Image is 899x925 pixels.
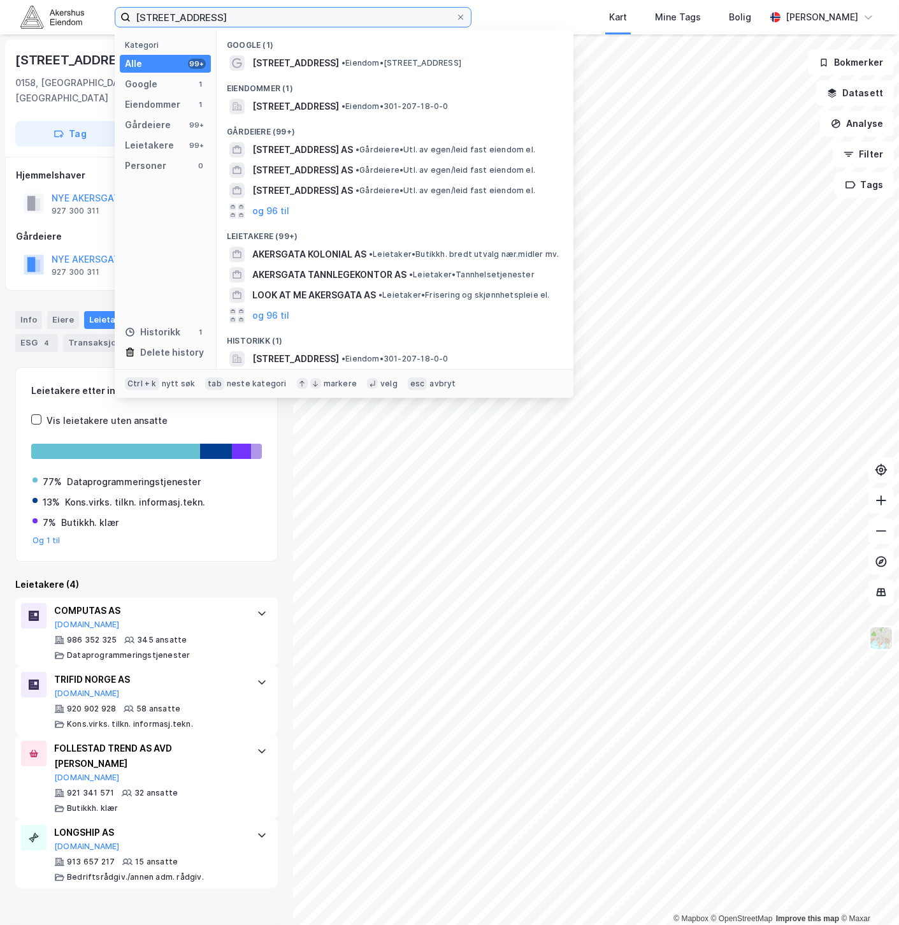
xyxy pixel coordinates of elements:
div: Dataprogrammeringstjenester [67,650,190,660]
div: esc [408,377,428,390]
div: neste kategori [227,379,287,389]
div: 921 341 571 [67,788,114,798]
div: Eiendommer [125,97,180,112]
span: [STREET_ADDRESS] AS [252,163,353,178]
div: Google (1) [217,30,573,53]
div: Info [15,311,42,329]
button: [DOMAIN_NAME] [54,688,120,699]
div: 4 [40,337,53,349]
div: Transaksjoner [63,334,150,352]
div: Kons.virks. tilkn. informasj.tekn. [65,495,205,510]
div: Personer [125,158,166,173]
div: Hjemmelshaver [16,168,277,183]
div: Gårdeiere [125,117,171,133]
div: Butikkh. klær [61,515,119,530]
span: Leietaker • Butikkh. bredt utvalg nær.midler mv. [369,249,559,259]
span: Leietaker • Tannhelsetjenester [409,270,535,280]
span: • [356,145,359,154]
span: Eiendom • 301-207-18-0-0 [342,101,449,112]
button: [DOMAIN_NAME] [54,620,120,630]
span: • [342,101,345,111]
div: markere [324,379,357,389]
div: 0158, [GEOGRAPHIC_DATA], [GEOGRAPHIC_DATA] [15,75,179,106]
button: Og 1 til [32,535,61,546]
div: Gårdeiere (99+) [217,117,573,140]
div: 7% [43,515,56,530]
div: Kons.virks. tilkn. informasj.tekn. [67,719,193,729]
span: Leietaker • Frisering og skjønnhetspleie el. [378,290,550,300]
div: 1 [196,99,206,110]
div: COMPUTAS AS [54,603,244,618]
div: Vis leietakere uten ansatte [47,413,168,428]
div: 99+ [188,120,206,130]
div: Delete history [140,345,204,360]
button: Datasett [816,80,894,106]
div: Alle [125,56,142,71]
div: Leietakere (99+) [217,221,573,244]
div: 1 [196,79,206,89]
div: ESG [15,334,58,352]
div: Leietakere [125,138,174,153]
div: Leietakere (4) [15,577,278,592]
div: TRIFID NORGE AS [54,672,244,687]
button: Bokmerker [808,50,894,75]
div: Kontrollprogram for chat [835,864,899,925]
div: 927 300 311 [52,267,99,277]
div: Leietakere [84,311,155,329]
div: Butikkh. klær [67,803,119,813]
img: Z [869,626,893,650]
input: Søk på adresse, matrikkel, gårdeiere, leietakere eller personer [131,8,456,27]
div: [PERSON_NAME] [786,10,858,25]
span: Gårdeiere • Utl. av egen/leid fast eiendom el. [356,145,535,155]
span: [STREET_ADDRESS] AS [252,142,353,157]
div: LONGSHIP AS [54,825,244,840]
button: og 96 til [252,308,289,323]
div: 99+ [188,140,206,150]
div: 77% [43,474,62,490]
button: Analyse [820,111,894,136]
div: FOLLESTAD TREND AS AVD [PERSON_NAME] [54,741,244,771]
span: • [342,58,345,68]
div: 927 300 311 [52,206,99,216]
button: og 96 til [252,203,289,219]
span: • [342,354,345,363]
div: 913 657 217 [67,857,115,867]
div: tab [205,377,224,390]
div: 1 [196,327,206,337]
span: • [356,165,359,175]
div: Bedriftsrådgiv./annen adm. rådgiv. [67,872,204,882]
span: • [356,186,359,195]
span: • [369,249,373,259]
span: [STREET_ADDRESS] [252,55,339,71]
div: 99+ [188,59,206,69]
img: akershus-eiendom-logo.9091f326c980b4bce74ccdd9f866810c.svg [20,6,84,28]
div: 920 902 928 [67,704,116,714]
span: AKERSGATA TANNLEGEKONTOR AS [252,267,406,282]
button: [DOMAIN_NAME] [54,773,120,783]
span: Eiendom • 301-207-18-0-0 [342,354,449,364]
div: velg [380,379,398,389]
div: 58 ansatte [136,704,180,714]
div: 13% [43,495,60,510]
div: nytt søk [162,379,196,389]
div: Historikk [125,324,180,340]
span: [STREET_ADDRESS] [252,351,339,367]
span: AKERSGATA KOLONIAL AS [252,247,366,262]
button: [DOMAIN_NAME] [54,841,120,852]
div: Google [125,76,157,92]
div: Mine Tags [655,10,701,25]
span: • [409,270,413,279]
div: Eiendommer (1) [217,73,573,96]
div: Bolig [729,10,751,25]
span: Eiendom • [STREET_ADDRESS] [342,58,461,68]
div: [STREET_ADDRESS] [15,50,140,70]
div: Kategori [125,40,211,50]
div: Leietakere etter industri [31,383,262,398]
div: Kart [609,10,627,25]
div: avbryt [429,379,456,389]
span: Gårdeiere • Utl. av egen/leid fast eiendom el. [356,186,535,196]
div: Gårdeiere [16,229,277,244]
a: Mapbox [673,914,708,923]
div: 345 ansatte [137,635,187,645]
span: [STREET_ADDRESS] [252,99,339,114]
